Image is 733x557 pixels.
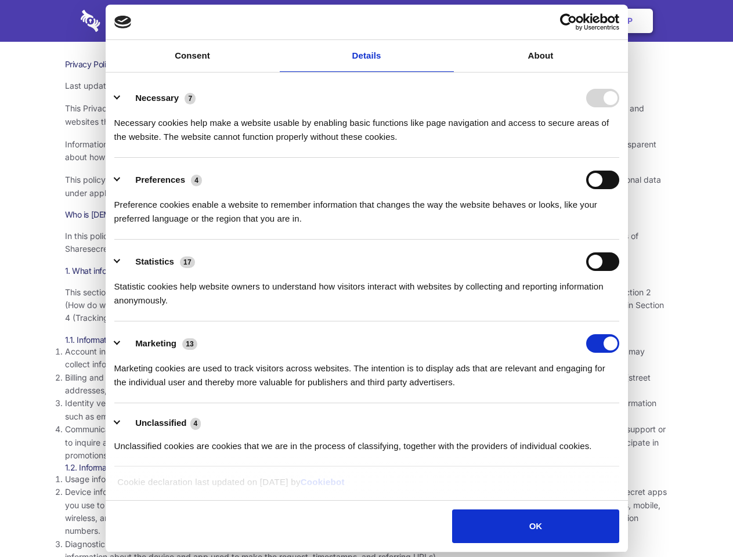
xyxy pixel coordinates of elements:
[114,16,132,28] img: logo
[526,3,577,39] a: Login
[471,3,524,39] a: Contact
[114,171,210,189] button: Preferences (4)
[65,175,661,197] span: This policy uses the term “personal data” to refer to information that is related to an identifie...
[114,271,619,308] div: Statistic cookies help website owners to understand how visitors interact with websites by collec...
[65,59,669,70] h1: Privacy Policy
[135,338,176,348] label: Marketing
[114,252,203,271] button: Statistics (17)
[182,338,197,350] span: 13
[185,93,196,104] span: 7
[65,231,638,254] span: In this policy, “Sharesecret,” “we,” “us,” and “our” refer to Sharesecret Inc., a U.S. company. S...
[65,335,182,345] span: 1.1. Information you provide to us
[114,89,203,107] button: Necessary (7)
[190,418,201,429] span: 4
[114,431,619,453] div: Unclassified cookies are cookies that we are in the process of classifying, together with the pro...
[452,509,619,543] button: OK
[65,103,644,126] span: This Privacy Policy describes how we process and handle data provided to Sharesecret in connectio...
[65,462,251,472] span: 1.2. Information collected when you use our services
[341,3,391,39] a: Pricing
[65,139,656,162] span: Information security and privacy are at the heart of what Sharesecret values and promotes as a co...
[454,40,628,72] a: About
[65,266,225,276] span: 1. What information do we collect about you?
[135,93,179,103] label: Necessary
[675,499,719,543] iframe: Drift Widget Chat Controller
[65,287,664,323] span: This section describes the various types of information we collect from and about you. To underst...
[114,353,619,389] div: Marketing cookies are used to track visitors across websites. The intention is to display ads tha...
[280,40,454,72] a: Details
[65,398,656,421] span: Identity verification information. Some services require you to verify your identity as part of c...
[65,346,645,369] span: Account information. Our services generally require you to create an account before you can acces...
[65,209,181,219] span: Who is [DEMOGRAPHIC_DATA]?
[114,107,619,144] div: Necessary cookies help make a website usable by enabling basic functions like page navigation and...
[180,256,195,268] span: 17
[518,13,619,31] a: Usercentrics Cookiebot - opens in a new window
[65,474,553,484] span: Usage information. We collect information about how you interact with our services, when and for ...
[135,256,174,266] label: Statistics
[81,10,180,32] img: logo-wordmark-white-trans-d4663122ce5f474addd5e946df7df03e33cb6a1c49d2221995e7729f52c070b2.svg
[65,79,669,92] p: Last updated: [DATE]
[65,487,667,536] span: Device information. We may collect information from and about the device you use to access our se...
[114,189,619,226] div: Preference cookies enable a website to remember information that changes the way the website beha...
[135,175,185,185] label: Preferences
[65,372,651,395] span: Billing and payment information. In order to purchase a service, you may need to provide us with ...
[191,175,202,186] span: 4
[114,416,208,431] button: Unclassified (4)
[106,40,280,72] a: Consent
[114,334,205,353] button: Marketing (13)
[109,475,624,498] div: Cookie declaration last updated on [DATE] by
[65,424,666,460] span: Communications and submissions. You may choose to provide us with information when you communicat...
[301,477,345,487] a: Cookiebot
